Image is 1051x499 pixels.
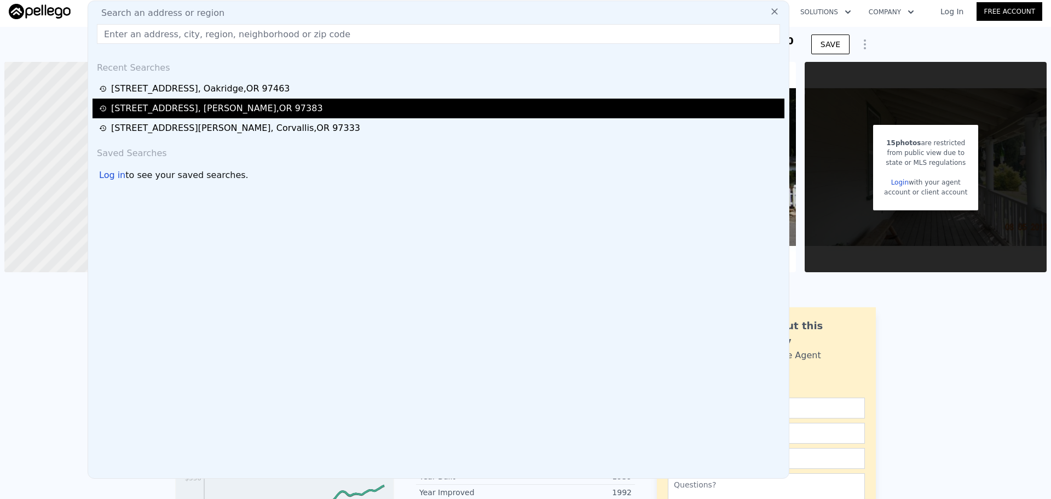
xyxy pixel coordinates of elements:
[525,487,632,498] div: 1992
[99,102,781,115] a: [STREET_ADDRESS], [PERSON_NAME],OR 97383
[99,169,125,182] div: Log in
[99,122,781,135] a: [STREET_ADDRESS][PERSON_NAME], Corvallis,OR 97333
[93,138,784,164] div: Saved Searches
[792,2,860,22] button: Solutions
[854,33,876,55] button: Show Options
[860,2,923,22] button: Company
[884,187,967,197] div: account or client account
[886,139,921,147] span: 15 photos
[419,487,525,498] div: Year Improved
[111,122,360,135] div: [STREET_ADDRESS][PERSON_NAME] , Corvallis , OR 97333
[184,474,201,482] tspan: $350
[743,318,865,349] div: Ask about this property
[977,2,1042,21] a: Free Account
[93,7,224,20] span: Search an address or region
[884,138,967,148] div: are restricted
[97,24,780,44] input: Enter an address, city, region, neighborhood or zip code
[93,53,784,79] div: Recent Searches
[927,6,977,17] a: Log In
[811,35,850,54] button: SAVE
[111,102,323,115] div: [STREET_ADDRESS] , [PERSON_NAME] , OR 97383
[9,4,71,19] img: Pellego
[884,148,967,158] div: from public view due to
[111,82,290,95] div: [STREET_ADDRESS] , Oakridge , OR 97463
[884,158,967,168] div: state or MLS regulations
[99,82,781,95] a: [STREET_ADDRESS], Oakridge,OR 97463
[125,169,248,182] span: to see your saved searches.
[891,179,909,186] a: Login
[909,179,961,186] span: with your agent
